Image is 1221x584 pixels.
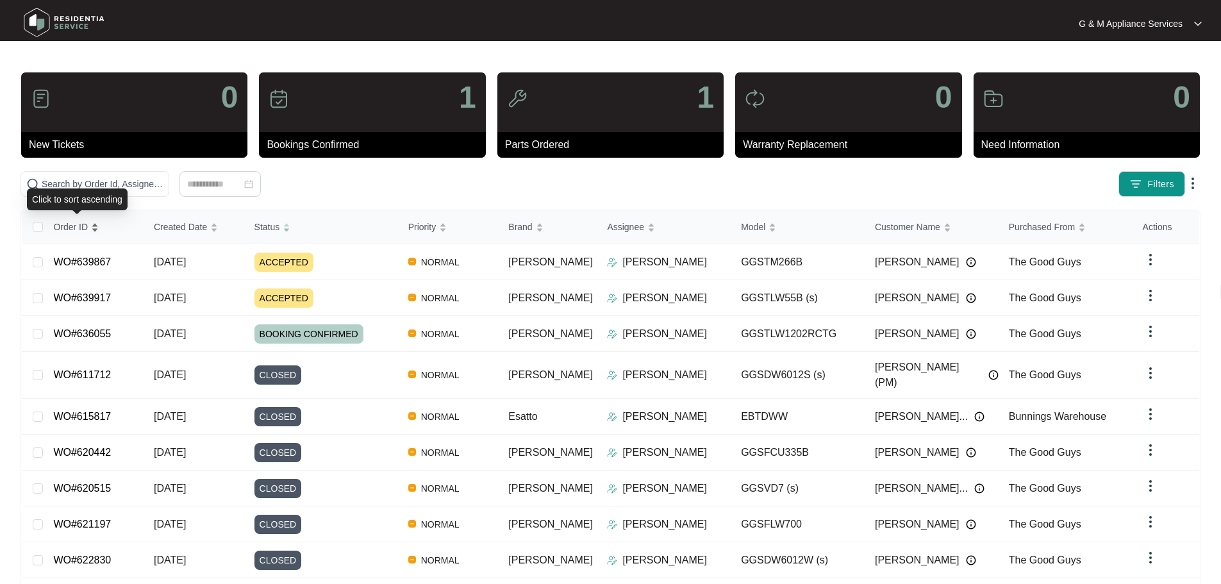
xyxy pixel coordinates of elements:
[731,471,865,506] td: GGSVD7 (s)
[966,447,976,458] img: Info icon
[508,256,593,267] span: [PERSON_NAME]
[1173,82,1190,113] p: 0
[1143,442,1158,458] img: dropdown arrow
[408,294,416,301] img: Vercel Logo
[731,280,865,316] td: GGSTLW55B (s)
[1143,514,1158,530] img: dropdown arrow
[745,88,765,109] img: icon
[154,483,186,494] span: [DATE]
[254,551,302,570] span: CLOSED
[42,177,163,191] input: Search by Order Id, Assignee Name, Customer Name, Brand and Model
[1143,252,1158,267] img: dropdown arrow
[508,519,593,530] span: [PERSON_NAME]
[966,257,976,267] img: Info icon
[53,483,111,494] a: WO#620515
[1079,17,1183,30] p: G & M Appliance Services
[416,553,465,568] span: NORMAL
[508,483,593,494] span: [PERSON_NAME]
[966,293,976,303] img: Info icon
[43,210,144,244] th: Order ID
[53,519,111,530] a: WO#621197
[53,328,111,339] a: WO#636055
[974,412,984,422] img: Info icon
[875,360,982,390] span: [PERSON_NAME] (PM)
[269,88,289,109] img: icon
[1147,178,1174,191] span: Filters
[865,210,999,244] th: Customer Name
[1009,519,1081,530] span: The Good Guys
[1143,550,1158,565] img: dropdown arrow
[1009,369,1081,380] span: The Good Guys
[154,369,186,380] span: [DATE]
[731,435,865,471] td: GGSFCU335B
[875,290,959,306] span: [PERSON_NAME]
[1009,411,1106,422] span: Bunnings Warehouse
[53,555,111,565] a: WO#622830
[254,515,302,534] span: CLOSED
[254,324,363,344] span: BOOKING CONFIRMED
[416,409,465,424] span: NORMAL
[53,369,111,380] a: WO#611712
[607,329,617,339] img: Assigner Icon
[508,411,537,422] span: Esatto
[408,371,416,378] img: Vercel Logo
[416,290,465,306] span: NORMAL
[254,253,313,272] span: ACCEPTED
[154,328,186,339] span: [DATE]
[607,220,644,234] span: Assignee
[622,326,707,342] p: [PERSON_NAME]
[1009,292,1081,303] span: The Good Guys
[505,137,724,153] p: Parts Ordered
[966,329,976,339] img: Info icon
[53,220,88,234] span: Order ID
[875,326,959,342] span: [PERSON_NAME]
[1194,21,1202,27] img: dropdown arrow
[622,481,707,496] p: [PERSON_NAME]
[254,407,302,426] span: CLOSED
[875,220,940,234] span: Customer Name
[607,447,617,458] img: Assigner Icon
[267,137,485,153] p: Bookings Confirmed
[1118,171,1185,197] button: filter iconFilters
[1009,555,1081,565] span: The Good Guys
[498,210,597,244] th: Brand
[1143,365,1158,381] img: dropdown arrow
[1133,210,1199,244] th: Actions
[154,220,207,234] span: Created Date
[508,292,593,303] span: [PERSON_NAME]
[408,220,436,234] span: Priority
[508,220,532,234] span: Brand
[459,82,476,113] p: 1
[875,481,968,496] span: [PERSON_NAME]...
[875,553,959,568] span: [PERSON_NAME]
[408,330,416,337] img: Vercel Logo
[607,519,617,530] img: Assigner Icon
[408,412,416,420] img: Vercel Logo
[607,555,617,565] img: Assigner Icon
[254,220,280,234] span: Status
[27,188,128,210] div: Click to sort ascending
[875,517,959,532] span: [PERSON_NAME]
[154,519,186,530] span: [DATE]
[697,82,714,113] p: 1
[154,256,186,267] span: [DATE]
[416,254,465,270] span: NORMAL
[53,447,111,458] a: WO#620442
[154,447,186,458] span: [DATE]
[607,483,617,494] img: Assigner Icon
[622,254,707,270] p: [PERSON_NAME]
[408,484,416,492] img: Vercel Logo
[416,326,465,342] span: NORMAL
[31,88,51,109] img: icon
[408,448,416,456] img: Vercel Logo
[981,137,1200,153] p: Need Information
[875,445,959,460] span: [PERSON_NAME]
[875,409,968,424] span: [PERSON_NAME]...
[597,210,731,244] th: Assignee
[731,506,865,542] td: GGSFLW700
[731,210,865,244] th: Model
[731,399,865,435] td: EBTDWW
[875,254,959,270] span: [PERSON_NAME]
[19,3,109,42] img: residentia service logo
[983,88,1004,109] img: icon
